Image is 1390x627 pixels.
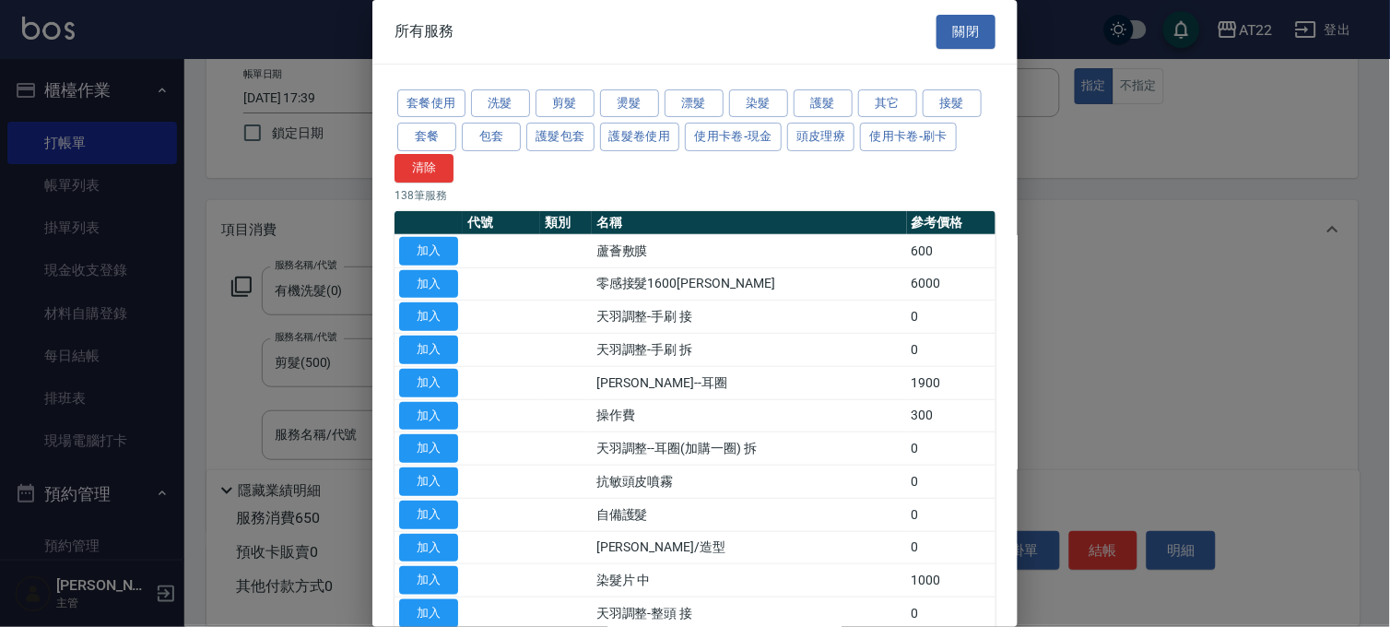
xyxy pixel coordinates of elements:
button: 加入 [399,566,458,595]
button: 使用卡卷-刷卡 [860,123,957,151]
button: 包套 [462,123,521,151]
td: [PERSON_NAME]/造型 [592,531,907,564]
td: 染髮片 中 [592,564,907,597]
td: 1000 [907,564,995,597]
th: 名稱 [592,211,907,235]
p: 138 筆服務 [395,187,995,204]
td: 300 [907,399,995,432]
button: 加入 [399,402,458,431]
td: 0 [907,466,995,499]
button: 加入 [399,434,458,463]
button: 護髮包套 [526,123,595,151]
td: 0 [907,531,995,564]
button: 加入 [399,467,458,496]
button: 加入 [399,270,458,299]
button: 清除 [395,154,454,183]
button: 護髮卷使用 [600,123,680,151]
td: 0 [907,498,995,531]
button: 加入 [399,534,458,562]
button: 加入 [399,302,458,331]
td: 蘆薈敷膜 [592,234,907,267]
button: 染髮 [729,89,788,118]
button: 其它 [858,89,917,118]
button: 洗髮 [471,89,530,118]
td: 操作費 [592,399,907,432]
th: 參考價格 [907,211,995,235]
button: 燙髮 [600,89,659,118]
td: 600 [907,234,995,267]
button: 加入 [399,501,458,529]
td: 6000 [907,267,995,301]
button: 加入 [399,369,458,397]
td: 抗敏頭皮噴霧 [592,466,907,499]
button: 加入 [399,336,458,364]
td: 自備護髮 [592,498,907,531]
button: 剪髮 [536,89,595,118]
td: 零感接髮1600[PERSON_NAME] [592,267,907,301]
button: 套餐使用 [397,89,465,118]
th: 類別 [540,211,591,235]
td: 0 [907,301,995,334]
td: 天羽調整-手刷 接 [592,301,907,334]
button: 套餐 [397,123,456,151]
span: 所有服務 [395,22,454,41]
td: 天羽調整-手刷 拆 [592,334,907,367]
button: 護髮 [794,89,853,118]
button: 使用卡卷-現金 [685,123,782,151]
button: 關閉 [936,15,995,49]
button: 接髮 [923,89,982,118]
td: 0 [907,334,995,367]
td: 0 [907,432,995,466]
th: 代號 [463,211,540,235]
button: 漂髮 [665,89,724,118]
button: 加入 [399,237,458,266]
button: 頭皮理療 [787,123,855,151]
td: [PERSON_NAME]--耳圈 [592,366,907,399]
td: 天羽調整--耳圈(加購一圈) 拆 [592,432,907,466]
td: 1900 [907,366,995,399]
